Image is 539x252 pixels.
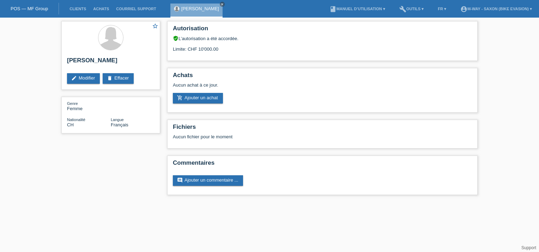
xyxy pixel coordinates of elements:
[329,6,337,13] i: book
[66,7,90,11] a: Clients
[173,41,472,52] div: Limite: CHF 10'000.00
[67,57,155,68] h2: [PERSON_NAME]
[173,36,472,41] div: L’autorisation a été accordée.
[173,25,472,36] h2: Autorisation
[173,124,472,134] h2: Fichiers
[67,73,100,84] a: editModifier
[173,159,472,170] h2: Commentaires
[220,2,225,7] a: close
[103,73,134,84] a: deleteEffacer
[173,134,388,139] div: Aucun fichier pour le moment
[173,36,178,41] i: verified_user
[67,122,74,127] span: Suisse
[111,118,124,122] span: Langue
[71,75,77,81] i: edit
[11,6,48,11] a: POS — MF Group
[220,2,224,6] i: close
[177,177,183,183] i: comment
[399,6,406,13] i: build
[173,175,243,186] a: commentAjouter un commentaire ...
[326,7,389,11] a: bookManuel d’utilisation ▾
[67,101,78,106] span: Genre
[457,7,535,11] a: account_circlem-way - Saxon (Bike Evasion) ▾
[521,245,536,250] a: Support
[177,95,183,101] i: add_shopping_cart
[111,122,128,127] span: Français
[460,6,467,13] i: account_circle
[67,101,111,111] div: Femme
[173,72,472,82] h2: Achats
[173,93,223,103] a: add_shopping_cartAjouter un achat
[173,82,472,93] div: Aucun achat à ce jour.
[181,6,219,11] a: [PERSON_NAME]
[396,7,427,11] a: buildOutils ▾
[90,7,113,11] a: Achats
[107,75,113,81] i: delete
[434,7,450,11] a: FR ▾
[152,23,158,29] i: star_border
[67,118,85,122] span: Nationalité
[113,7,159,11] a: Courriel Support
[152,23,158,30] a: star_border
